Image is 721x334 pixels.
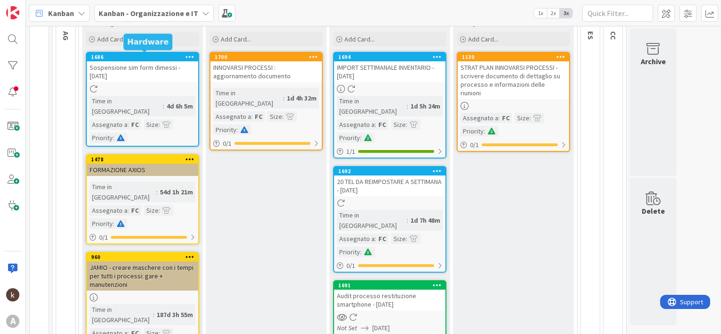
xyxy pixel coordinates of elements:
[221,35,251,43] span: Add Card...
[213,88,283,109] div: Time in [GEOGRAPHIC_DATA]
[87,53,198,82] div: 1686Sospensione sim form dimessi - [DATE]
[500,113,512,123] div: FC
[609,31,618,40] span: CC
[90,182,156,202] div: Time in [GEOGRAPHIC_DATA]
[90,218,113,229] div: Priority
[164,101,195,111] div: 4d 6h 5m
[470,140,479,150] span: 0 / 1
[87,53,198,61] div: 1686
[6,6,19,19] img: Visit kanbanzone.com
[213,111,251,122] div: Assegnato a
[153,309,154,320] span: :
[333,166,446,273] a: 169220 TEL DA REIMPOSTARE A SETTIMANA - [DATE]Time in [GEOGRAPHIC_DATA]:1d 7h 48mAssegnato a:FCSi...
[159,205,160,216] span: :
[86,154,199,244] a: 1478FORMAZIONE AXIOSTime in [GEOGRAPHIC_DATA]:54d 1h 21mAssegnato a:FCSize:Priority:0/1
[213,125,236,135] div: Priority
[163,101,164,111] span: :
[99,233,108,242] span: 0 / 1
[87,232,198,243] div: 0/1
[90,133,113,143] div: Priority
[547,8,560,18] span: 2x
[127,119,129,130] span: :
[87,164,198,176] div: FORMAZIONE AXIOS
[334,281,445,310] div: 1691Audit processo restituzione smartphone - [DATE]
[285,93,319,103] div: 1d 4h 32m
[282,111,284,122] span: :
[99,8,198,18] b: Kanban - Organizzazione e IT
[129,119,141,130] div: FC
[87,155,198,164] div: 1478
[338,282,445,289] div: 1691
[20,1,43,13] span: Support
[458,139,569,151] div: 0/1
[236,125,238,135] span: :
[268,111,282,122] div: Size
[91,254,198,260] div: 960
[129,205,141,216] div: FC
[6,288,19,301] img: kh
[87,155,198,176] div: 1478FORMAZIONE AXIOS
[159,119,160,130] span: :
[337,133,360,143] div: Priority
[337,324,357,332] i: Not Set
[87,253,198,291] div: 960JAMIO - creare maschere con i tempi per tutti i processi: gare + manutenzioni
[461,113,498,123] div: Assegnato a
[61,31,71,41] span: AG
[334,281,445,290] div: 1691
[252,111,265,122] div: FC
[127,37,169,46] h5: Hardware
[458,61,569,99] div: STRAT PLAN INNOVARSI PROCESSI - scrivere documento di dettaglio su processo e informazioni delle ...
[87,253,198,261] div: 960
[144,205,159,216] div: Size
[641,56,666,67] div: Archive
[484,126,485,136] span: :
[90,304,153,325] div: Time in [GEOGRAPHIC_DATA]
[215,54,322,60] div: 1700
[91,54,198,60] div: 1686
[333,52,446,159] a: 1694IMPORT SETTIMANALE INVENTARIO - [DATE]Time in [GEOGRAPHIC_DATA]:1d 5h 24mAssegnato a:FCSize:P...
[458,53,569,99] div: 1130STRAT PLAN INNOVARSI PROCESSI - scrivere documento di dettaglio su processo e informazioni de...
[375,234,376,244] span: :
[360,247,361,257] span: :
[346,147,355,157] span: 1 / 1
[534,8,547,18] span: 1x
[334,61,445,82] div: IMPORT SETTIMANALE INVENTARIO - [DATE]
[283,93,285,103] span: :
[586,31,595,40] span: ES
[90,119,127,130] div: Assegnato a
[391,119,406,130] div: Size
[391,234,406,244] div: Size
[158,187,195,197] div: 54d 1h 21m
[87,261,198,291] div: JAMIO - creare maschere con i tempi per tutti i processi: gare + manutenzioni
[334,53,445,82] div: 1694IMPORT SETTIMANALE INVENTARIO - [DATE]
[406,234,407,244] span: :
[223,139,232,149] span: 0 / 1
[461,126,484,136] div: Priority
[210,53,322,82] div: 1700INNOVARSI PROCESSI : aggiornamento documento
[334,146,445,158] div: 1/1
[462,54,569,60] div: 1130
[582,5,653,22] input: Quick Filter...
[515,113,529,123] div: Size
[407,101,408,111] span: :
[337,210,407,231] div: Time in [GEOGRAPHIC_DATA]
[210,61,322,82] div: INNOVARSI PROCESSI : aggiornamento documento
[6,315,19,328] div: A
[457,52,570,152] a: 1130STRAT PLAN INNOVARSI PROCESSI - scrivere documento di dettaglio su processo e informazioni de...
[334,53,445,61] div: 1694
[144,119,159,130] div: Size
[338,168,445,175] div: 1692
[210,53,322,61] div: 1700
[97,35,127,43] span: Add Card...
[113,133,114,143] span: :
[210,52,323,150] a: 1700INNOVARSI PROCESSI : aggiornamento documentoTime in [GEOGRAPHIC_DATA]:1d 4h 32mAssegnato a:FC...
[334,167,445,175] div: 1692
[498,113,500,123] span: :
[375,119,376,130] span: :
[642,205,665,217] div: Delete
[86,52,199,147] a: 1686Sospensione sim form dimessi - [DATE]Time in [GEOGRAPHIC_DATA]:4d 6h 5mAssegnato a:FCSize:Pri...
[376,234,388,244] div: FC
[468,35,498,43] span: Add Card...
[334,175,445,196] div: 20 TEL DA REIMPOSTARE A SETTIMANA - [DATE]
[406,119,407,130] span: :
